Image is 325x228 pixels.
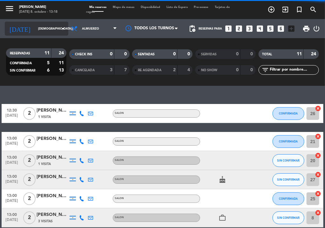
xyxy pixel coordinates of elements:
strong: 24 [59,51,65,55]
i: work_outline [219,214,226,222]
i: cancel [315,133,322,140]
span: SIN CONFIRMAR [277,216,300,219]
div: [PERSON_NAME] [37,211,68,218]
i: looks_4 [256,24,264,33]
span: SALON [115,216,124,219]
span: SALON [115,140,124,142]
div: [PERSON_NAME] [37,192,68,200]
button: SIN CONFIRMAR [273,154,304,167]
span: 13:00 [4,211,20,218]
strong: 0 [187,52,191,56]
span: TOTAL [262,53,272,56]
i: cancel [315,105,322,112]
span: 13:00 [4,172,20,180]
span: SIN CONFIRMAR [277,178,300,181]
span: SALON [115,159,124,162]
span: 2 [23,211,36,224]
strong: 3 [110,68,112,72]
span: [DATE] [4,142,20,149]
i: looks_6 [277,24,285,33]
span: CANCELADA [75,69,95,72]
strong: 0 [173,52,176,56]
span: print [302,25,310,32]
span: Reservas para [199,27,222,31]
i: [DATE] [5,22,35,35]
i: looks_one [224,24,233,33]
div: [PERSON_NAME] [37,107,68,114]
span: 1 Visita [38,162,51,167]
button: CONFIRMADA [273,107,304,120]
span: Mis reservas [86,6,110,9]
strong: 11 [44,51,50,55]
strong: 5 [47,61,50,65]
button: CONFIRMADA [273,135,304,148]
strong: 0 [236,52,239,56]
span: 13:00 [4,153,20,161]
span: SALON [115,197,124,200]
span: Almuerzo [82,27,99,31]
strong: 2 [173,68,176,72]
strong: 0 [251,68,254,72]
i: looks_5 [266,24,274,33]
div: [PERSON_NAME] [37,173,68,181]
i: cancel [315,152,322,159]
strong: 6 [47,68,50,73]
span: CONFIRMADA [10,62,32,65]
span: CONFIRMADA [279,112,298,115]
span: SALON [115,178,124,181]
span: 3 Visitas [38,219,53,224]
span: RE AGENDADA [138,69,161,72]
strong: 0 [251,52,254,56]
strong: 11 [59,61,65,65]
button: menu [5,4,14,15]
strong: 4 [187,68,191,72]
span: 1 Visita [38,114,51,120]
span: [DATE] [4,199,20,206]
span: CONFIRMADA [279,140,298,143]
span: SERVIDAS [201,53,217,56]
i: search [309,6,317,13]
span: [DATE] [4,161,20,168]
span: [DATE] [4,114,20,121]
span: 2 [23,192,36,205]
span: Lista de Espera [163,6,191,9]
span: SALON [115,112,124,114]
div: [PERSON_NAME] [37,154,68,161]
span: Disponibilidad [138,6,163,9]
button: CONFIRMADA [273,192,304,205]
div: [PERSON_NAME] [37,135,68,142]
i: add_box [287,24,295,33]
strong: 13 [59,68,65,73]
i: turned_in_not [295,6,303,13]
span: RESERVADAS [10,52,30,55]
span: SIN CONFIRMAR [277,159,300,162]
span: [DATE] [4,218,20,225]
strong: 0 [236,68,239,72]
i: menu [5,4,14,13]
span: Tarjetas de regalo [86,6,230,13]
span: 2 [23,135,36,148]
strong: 24 [311,52,317,56]
div: [PERSON_NAME] [19,5,58,10]
input: Filtrar por nombre... [269,66,319,73]
span: 2 [23,154,36,167]
span: pending_actions [188,25,196,32]
span: NO SHOW [201,69,217,72]
i: cancel [315,171,322,178]
i: looks_3 [245,24,254,33]
span: 13:00 [4,191,20,199]
i: add_circle_outline [267,6,275,13]
i: cancel [315,190,322,197]
span: SIN CONFIRMAR [10,69,35,72]
span: [DATE] [4,180,20,187]
i: filter_list [262,66,269,74]
span: CONFIRMADA [279,197,298,200]
span: 2 [23,107,36,120]
strong: 0 [124,52,128,56]
div: LOG OUT [313,19,320,38]
span: 13:00 [4,134,20,142]
strong: 11 [297,52,302,56]
i: looks_two [235,24,243,33]
div: [DATE] 8. octubre - 13:18 [19,10,58,14]
button: SIN CONFIRMAR [273,173,304,186]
